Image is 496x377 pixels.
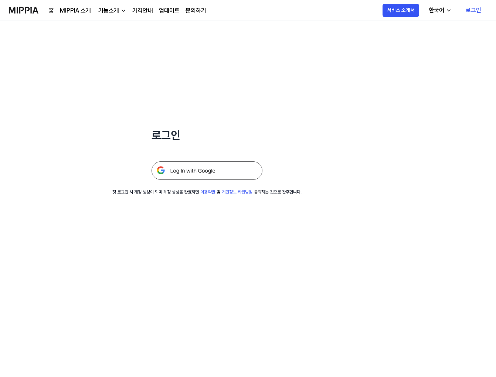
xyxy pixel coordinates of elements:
[120,8,126,14] img: down
[112,189,302,195] div: 첫 로그인 시 계정 생성이 되며 계정 생성을 완료하면 및 동의하는 것으로 간주합니다.
[159,6,180,15] a: 업데이트
[383,4,419,17] button: 서비스 소개서
[423,3,456,18] button: 한국어
[132,6,153,15] a: 가격안내
[49,6,54,15] a: 홈
[152,161,262,180] img: 구글 로그인 버튼
[97,6,120,15] div: 기능소개
[97,6,126,15] button: 기능소개
[60,6,91,15] a: MIPPIA 소개
[200,189,215,195] a: 이용약관
[222,189,252,195] a: 개인정보 취급방침
[152,127,262,144] h1: 로그인
[186,6,206,15] a: 문의하기
[427,6,446,15] div: 한국어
